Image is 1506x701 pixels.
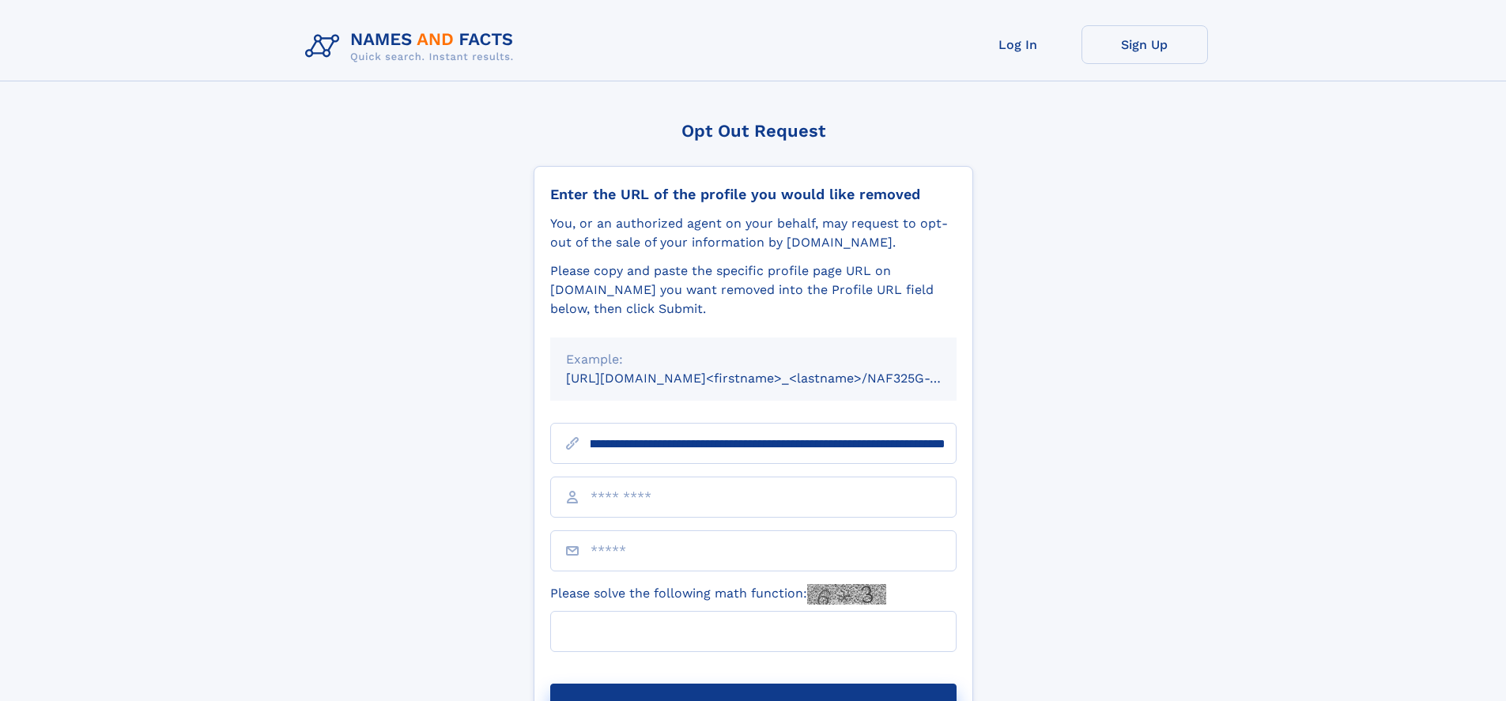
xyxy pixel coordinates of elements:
[550,214,957,252] div: You, or an authorized agent on your behalf, may request to opt-out of the sale of your informatio...
[550,584,886,605] label: Please solve the following math function:
[550,186,957,203] div: Enter the URL of the profile you would like removed
[534,121,973,141] div: Opt Out Request
[550,262,957,318] div: Please copy and paste the specific profile page URL on [DOMAIN_NAME] you want removed into the Pr...
[1081,25,1208,64] a: Sign Up
[299,25,527,68] img: Logo Names and Facts
[566,371,987,386] small: [URL][DOMAIN_NAME]<firstname>_<lastname>/NAF325G-xxxxxxxx
[566,350,941,369] div: Example:
[955,25,1081,64] a: Log In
